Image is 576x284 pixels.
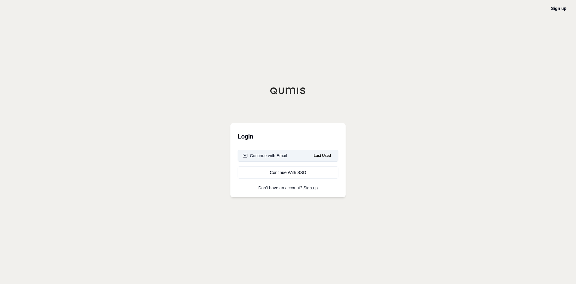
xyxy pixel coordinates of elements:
[551,6,566,11] a: Sign up
[238,130,338,142] h3: Login
[304,185,318,190] a: Sign up
[311,152,333,159] span: Last Used
[238,186,338,190] p: Don't have an account?
[243,169,333,176] div: Continue With SSO
[270,87,306,94] img: Qumis
[243,153,287,159] div: Continue with Email
[238,166,338,179] a: Continue With SSO
[238,150,338,162] button: Continue with EmailLast Used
